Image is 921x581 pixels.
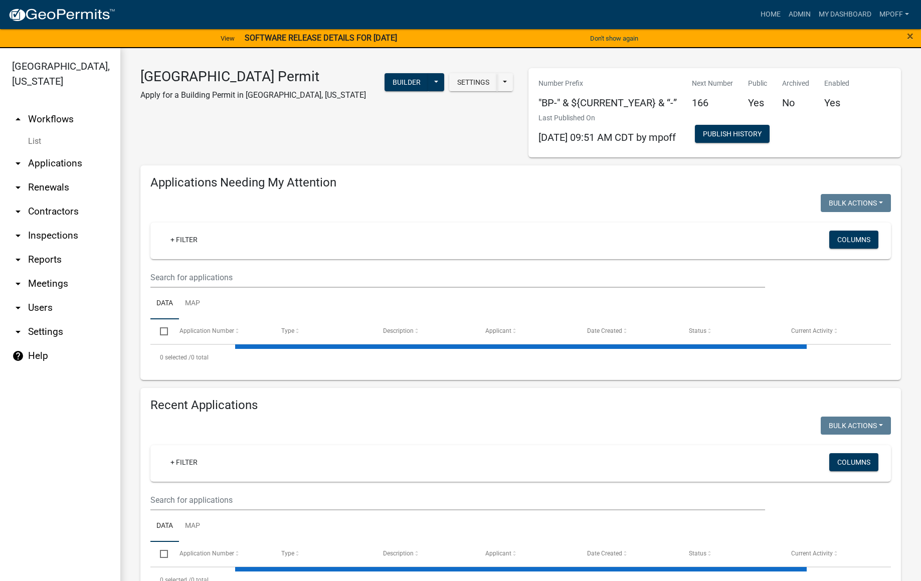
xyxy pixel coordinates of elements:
span: Applicant [485,550,511,557]
button: Columns [829,453,878,471]
a: Home [757,5,785,24]
datatable-header-cell: Status [679,319,781,343]
datatable-header-cell: Type [272,542,374,566]
strong: SOFTWARE RELEASE DETAILS FOR [DATE] [245,33,397,43]
a: Map [179,288,206,320]
span: Date Created [587,550,622,557]
span: Description [383,327,414,334]
span: 0 selected / [160,354,191,361]
button: Don't show again [586,30,642,47]
datatable-header-cell: Date Created [578,542,679,566]
a: Map [179,510,206,542]
span: Date Created [587,327,622,334]
input: Search for applications [150,490,765,510]
span: Status [689,550,706,557]
h5: Yes [824,97,849,109]
a: Data [150,510,179,542]
button: Bulk Actions [821,194,891,212]
button: Publish History [695,125,770,143]
p: Number Prefix [538,78,677,89]
input: Search for applications [150,267,765,288]
p: Apply for a Building Permit in [GEOGRAPHIC_DATA], [US_STATE] [140,89,366,101]
i: arrow_drop_down [12,181,24,193]
button: Settings [449,73,497,91]
i: arrow_drop_down [12,206,24,218]
h4: Applications Needing My Attention [150,175,891,190]
a: + Filter [162,453,206,471]
span: × [907,29,913,43]
span: Type [281,327,294,334]
span: Application Number [179,327,234,334]
button: Builder [385,73,429,91]
span: Type [281,550,294,557]
span: Application Number [179,550,234,557]
h5: Yes [748,97,767,109]
p: Next Number [692,78,733,89]
i: arrow_drop_down [12,254,24,266]
span: [DATE] 09:51 AM CDT by mpoff [538,131,676,143]
a: View [217,30,239,47]
span: Applicant [485,327,511,334]
h5: 166 [692,97,733,109]
i: arrow_drop_down [12,278,24,290]
span: Current Activity [791,550,833,557]
a: Data [150,288,179,320]
button: Bulk Actions [821,417,891,435]
a: My Dashboard [815,5,875,24]
datatable-header-cell: Type [272,319,374,343]
h5: No [782,97,809,109]
datatable-header-cell: Current Activity [782,542,883,566]
datatable-header-cell: Current Activity [782,319,883,343]
datatable-header-cell: Date Created [578,319,679,343]
datatable-header-cell: Select [150,319,169,343]
a: Admin [785,5,815,24]
datatable-header-cell: Applicant [476,542,578,566]
i: arrow_drop_down [12,157,24,169]
h3: [GEOGRAPHIC_DATA] Permit [140,68,366,85]
p: Last Published On [538,113,676,123]
wm-modal-confirm: Workflow Publish History [695,130,770,138]
button: Columns [829,231,878,249]
h5: "BP-" & ${CURRENT_YEAR} & “-” [538,97,677,109]
h4: Recent Applications [150,398,891,413]
i: arrow_drop_down [12,302,24,314]
a: + Filter [162,231,206,249]
div: 0 total [150,345,891,370]
i: arrow_drop_up [12,113,24,125]
p: Enabled [824,78,849,89]
span: Description [383,550,414,557]
span: Status [689,327,706,334]
datatable-header-cell: Select [150,542,169,566]
datatable-header-cell: Description [374,542,475,566]
datatable-header-cell: Application Number [169,319,271,343]
p: Public [748,78,767,89]
button: Close [907,30,913,42]
datatable-header-cell: Description [374,319,475,343]
span: Current Activity [791,327,833,334]
i: arrow_drop_down [12,326,24,338]
datatable-header-cell: Application Number [169,542,271,566]
i: arrow_drop_down [12,230,24,242]
datatable-header-cell: Status [679,542,781,566]
a: mpoff [875,5,913,24]
datatable-header-cell: Applicant [476,319,578,343]
i: help [12,350,24,362]
p: Archived [782,78,809,89]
